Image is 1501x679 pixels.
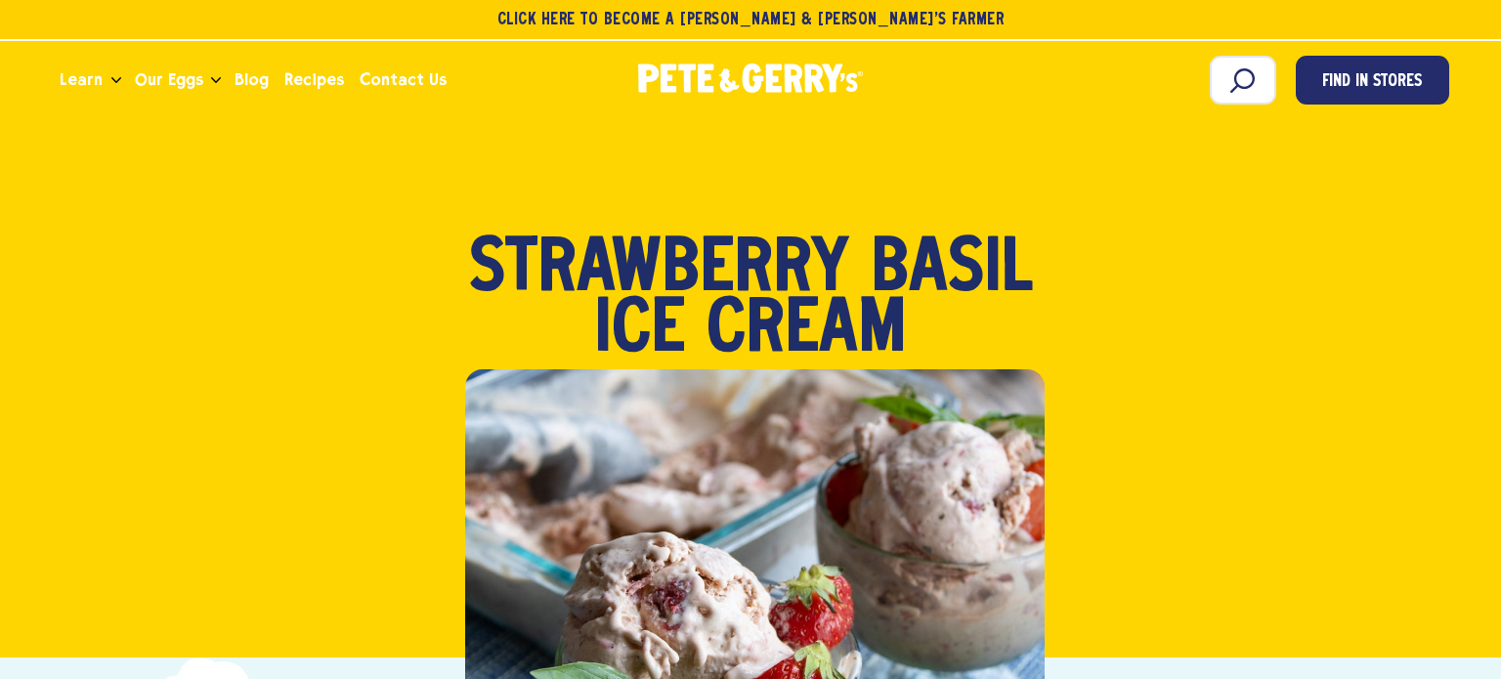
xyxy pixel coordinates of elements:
[871,240,1033,301] span: Basil
[1210,56,1276,105] input: Search
[135,67,203,92] span: Our Eggs
[277,54,352,106] a: Recipes
[360,67,447,92] span: Contact Us
[235,67,269,92] span: Blog
[469,240,849,301] span: Strawberry
[707,301,907,361] span: Cream
[284,67,344,92] span: Recipes
[594,301,685,361] span: Ice
[352,54,454,106] a: Contact Us
[211,77,221,84] button: Open the dropdown menu for Our Eggs
[52,54,110,106] a: Learn
[60,67,103,92] span: Learn
[1296,56,1449,105] a: Find in Stores
[1322,69,1422,96] span: Find in Stores
[127,54,211,106] a: Our Eggs
[227,54,277,106] a: Blog
[111,77,121,84] button: Open the dropdown menu for Learn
